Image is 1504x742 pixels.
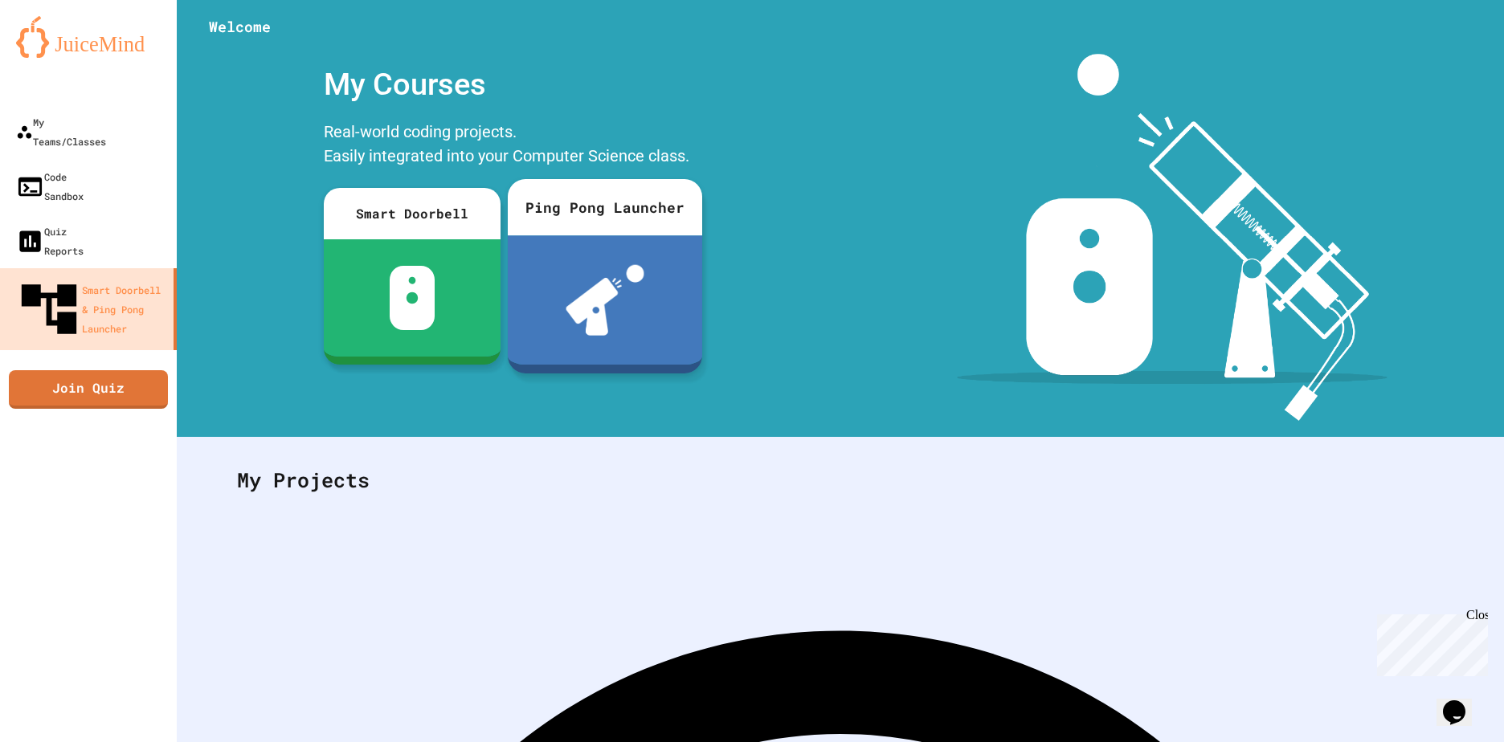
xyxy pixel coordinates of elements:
[16,16,161,58] img: logo-orange.svg
[16,167,84,206] div: Code Sandbox
[957,54,1388,421] img: banner-image-my-projects.png
[221,449,1460,512] div: My Projects
[16,222,84,260] div: Quiz Reports
[316,54,701,116] div: My Courses
[566,265,644,336] img: ppl-with-ball.png
[390,266,435,330] img: sdb-white.svg
[16,276,167,342] div: Smart Doorbell & Ping Pong Launcher
[16,112,106,151] div: My Teams/Classes
[508,179,702,235] div: Ping Pong Launcher
[1371,608,1488,676] iframe: chat widget
[6,6,111,102] div: Chat with us now!Close
[316,116,701,176] div: Real-world coding projects. Easily integrated into your Computer Science class.
[324,188,501,239] div: Smart Doorbell
[9,370,168,409] a: Join Quiz
[1437,678,1488,726] iframe: chat widget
